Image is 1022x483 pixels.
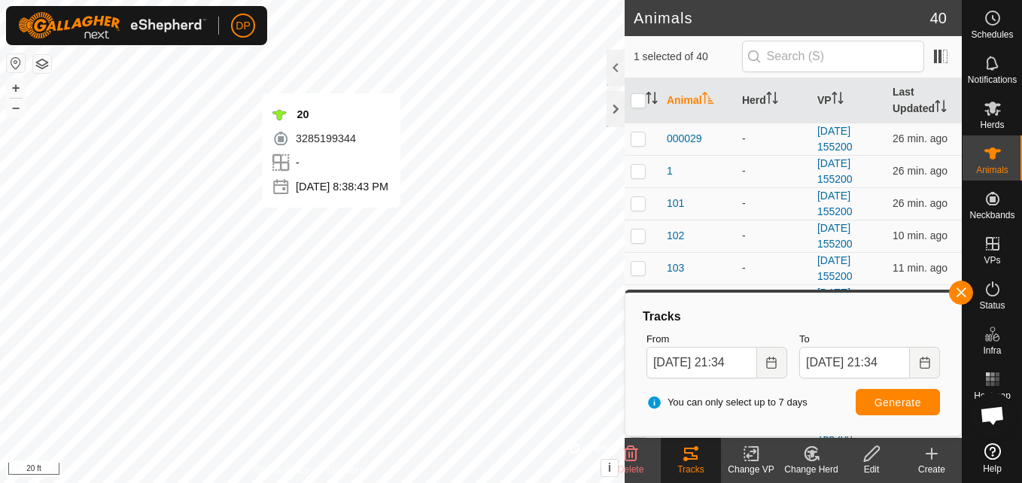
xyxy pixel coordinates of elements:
[667,163,673,179] span: 1
[736,78,811,123] th: Herd
[976,166,1008,175] span: Animals
[817,222,853,250] a: [DATE] 155200
[817,190,853,217] a: [DATE] 155200
[974,391,1011,400] span: Heatmap
[601,460,618,476] button: i
[970,393,1015,438] div: Open chat
[742,196,805,211] div: -
[646,395,808,410] span: You can only select up to 7 days
[742,131,805,147] div: -
[667,196,684,211] span: 101
[893,132,947,144] span: Sep 15, 2025, 9:08 PM
[7,54,25,72] button: Reset Map
[618,464,644,475] span: Delete
[661,463,721,476] div: Tracks
[7,99,25,117] button: –
[33,55,51,73] button: Map Layers
[811,78,887,123] th: VP
[766,94,778,106] p-sorticon: Activate to sort
[236,18,250,34] span: DP
[963,437,1022,479] a: Help
[742,41,924,72] input: Search (S)
[856,389,940,415] button: Generate
[661,78,736,123] th: Animal
[781,463,841,476] div: Change Herd
[910,347,940,378] button: Choose Date
[799,332,940,347] label: To
[327,463,372,477] a: Contact Us
[667,260,684,276] span: 103
[935,102,947,114] p-sorticon: Activate to sort
[817,254,853,282] a: [DATE] 155200
[272,178,388,196] div: [DATE] 8:38:43 PM
[832,94,844,106] p-sorticon: Activate to sort
[874,396,921,409] span: Generate
[893,165,947,177] span: Sep 15, 2025, 9:08 PM
[272,129,388,147] div: 3285199344
[667,228,684,244] span: 102
[646,94,658,106] p-sorticon: Activate to sort
[887,78,962,123] th: Last Updated
[253,463,309,477] a: Privacy Policy
[980,120,1004,129] span: Herds
[742,260,805,276] div: -
[742,228,805,244] div: -
[893,262,947,274] span: Sep 15, 2025, 9:23 PM
[817,125,853,153] a: [DATE] 155200
[893,229,947,241] span: Sep 15, 2025, 9:23 PM
[272,153,388,172] div: -
[983,346,1001,355] span: Infra
[817,287,853,314] a: [DATE] 155200
[979,301,1005,310] span: Status
[983,464,1002,473] span: Help
[640,308,946,326] div: Tracks
[667,131,702,147] span: 000029
[984,256,1000,265] span: VPs
[742,163,805,179] div: -
[634,49,742,65] span: 1 selected of 40
[841,463,902,476] div: Edit
[608,461,611,474] span: i
[893,197,947,209] span: Sep 15, 2025, 9:08 PM
[702,94,714,106] p-sorticon: Activate to sort
[930,7,947,29] span: 40
[757,347,787,378] button: Choose Date
[902,463,962,476] div: Create
[971,30,1013,39] span: Schedules
[297,108,309,120] span: 20
[817,157,853,185] a: [DATE] 155200
[721,463,781,476] div: Change VP
[968,75,1017,84] span: Notifications
[969,211,1014,220] span: Neckbands
[7,79,25,97] button: +
[646,332,787,347] label: From
[634,9,930,27] h2: Animals
[18,12,206,39] img: Gallagher Logo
